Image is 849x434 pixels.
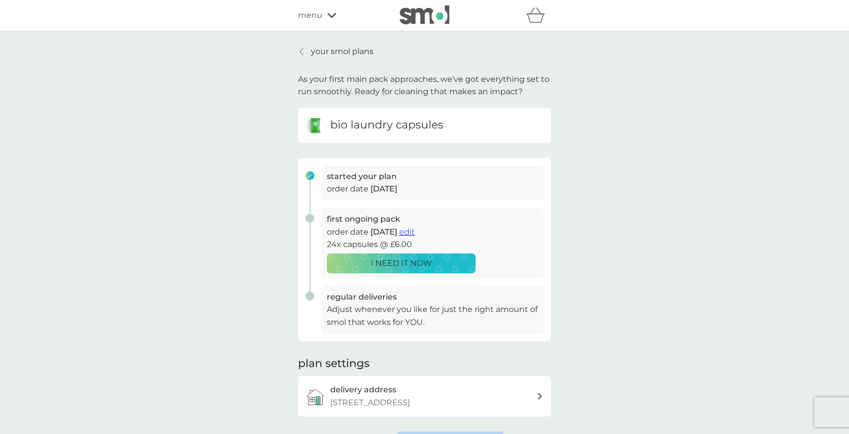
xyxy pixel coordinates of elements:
p: order date [327,183,539,195]
span: menu [298,9,322,22]
span: [DATE] [370,227,397,237]
p: I NEED IT NOW [371,257,432,270]
p: [STREET_ADDRESS] [330,396,410,409]
h2: plan settings [298,356,369,372]
p: order date [327,226,539,239]
h3: regular deliveries [327,291,539,304]
span: [DATE] [370,184,397,193]
h3: delivery address [330,383,396,396]
a: your smol plans [298,45,373,58]
h3: first ongoing pack [327,213,539,226]
img: bio laundry capsules [305,116,325,135]
div: basket [526,5,551,25]
img: smol [400,5,449,24]
p: your smol plans [311,45,373,58]
p: 24x capsules @ £6.00 [327,238,539,251]
button: I NEED IT NOW [327,253,476,273]
h3: started your plan [327,170,539,183]
p: Adjust whenever you like for just the right amount of smol that works for YOU. [327,303,539,328]
h6: bio laundry capsules [330,118,443,133]
button: edit [399,226,415,239]
p: As your first main pack approaches, we’ve got everything set to run smoothly. Ready for cleaning ... [298,73,551,98]
span: edit [399,227,415,237]
a: delivery address[STREET_ADDRESS] [298,376,551,416]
